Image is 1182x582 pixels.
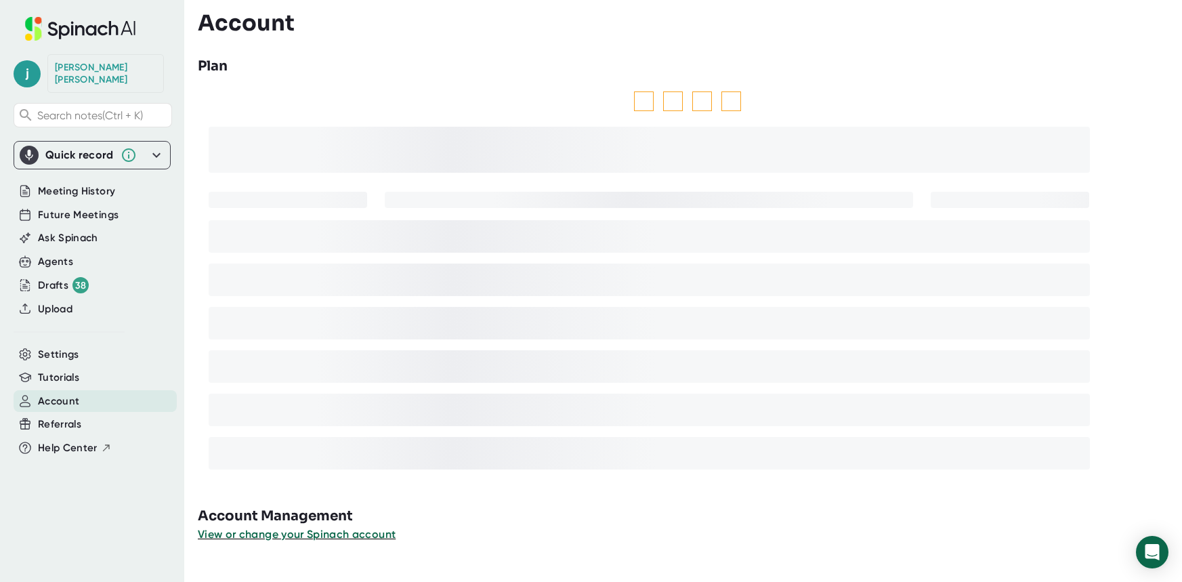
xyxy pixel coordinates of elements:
[38,254,73,270] button: Agents
[38,277,89,293] button: Drafts 38
[14,60,41,87] span: j
[198,528,396,541] span: View or change your Spinach account
[37,109,143,122] span: Search notes (Ctrl + K)
[198,10,295,36] h3: Account
[38,394,79,409] button: Account
[1136,536,1168,568] div: Open Intercom Messenger
[45,148,114,162] div: Quick record
[198,526,396,543] button: View or change your Spinach account
[38,370,79,386] button: Tutorials
[38,440,98,456] span: Help Center
[198,56,228,77] h3: Plan
[38,417,81,432] button: Referrals
[38,277,89,293] div: Drafts
[38,230,98,246] button: Ask Spinach
[72,277,89,293] div: 38
[38,207,119,223] button: Future Meetings
[20,142,165,169] div: Quick record
[38,302,72,317] button: Upload
[38,440,112,456] button: Help Center
[38,184,115,199] button: Meeting History
[38,347,79,362] button: Settings
[55,62,156,85] div: Joan Gonzalez
[198,506,1182,526] h3: Account Management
